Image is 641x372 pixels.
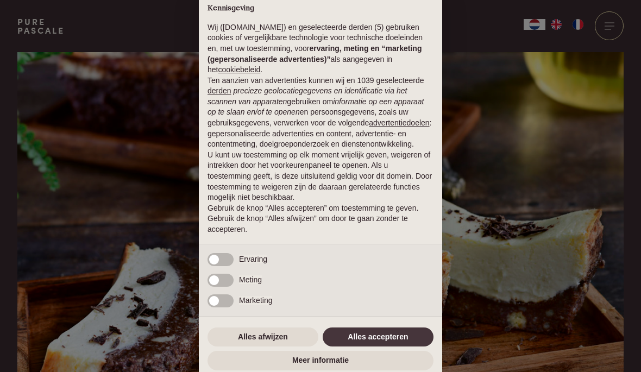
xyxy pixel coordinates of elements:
span: Meting [239,275,262,284]
strong: ervaring, meting en “marketing (gepersonaliseerde advertenties)” [208,44,422,64]
button: Alles accepteren [323,327,433,347]
button: Meer informatie [208,351,433,370]
p: U kunt uw toestemming op elk moment vrijelijk geven, weigeren of intrekken door het voorkeurenpan... [208,150,433,203]
p: Gebruik de knop “Alles accepteren” om toestemming te geven. Gebruik de knop “Alles afwijzen” om d... [208,203,433,235]
button: advertentiedoelen [369,118,429,129]
span: Ervaring [239,255,267,263]
span: Marketing [239,296,272,305]
button: derden [208,86,231,97]
button: Alles afwijzen [208,327,318,347]
p: Wij ([DOMAIN_NAME]) en geselecteerde derden (5) gebruiken cookies of vergelijkbare technologie vo... [208,22,433,75]
em: informatie op een apparaat op te slaan en/of te openen [208,97,424,117]
h2: Kennisgeving [208,4,433,14]
a: cookiebeleid [218,65,260,74]
em: precieze geolocatiegegevens en identificatie via het scannen van apparaten [208,86,407,106]
p: Ten aanzien van advertenties kunnen wij en 1039 geselecteerde gebruiken om en persoonsgegevens, z... [208,75,433,150]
